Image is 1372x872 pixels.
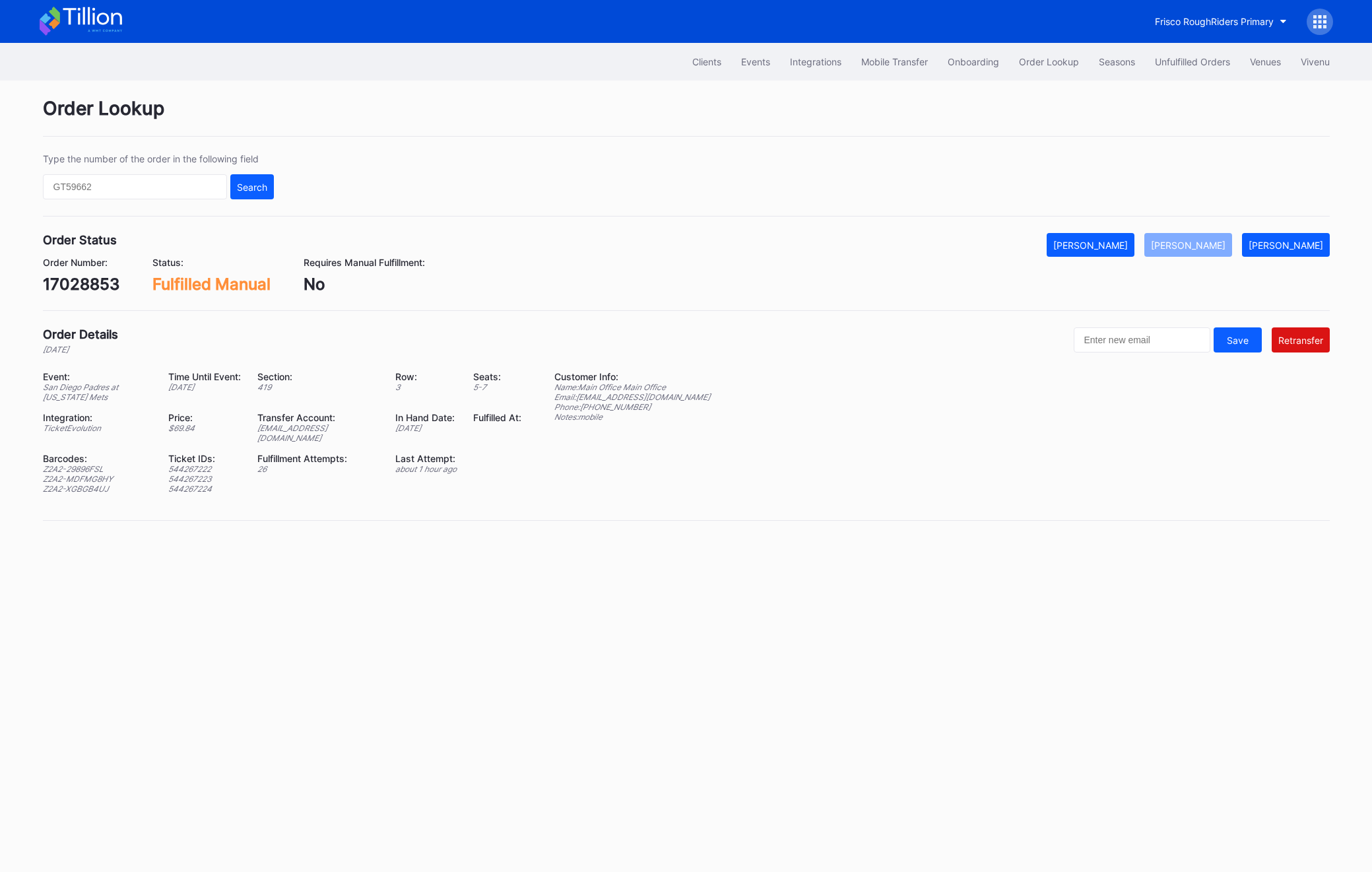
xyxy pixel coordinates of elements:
[168,474,241,484] div: 544267223
[230,174,274,199] button: Search
[152,275,271,294] div: Fulfilled Manual
[948,56,999,67] div: Onboarding
[43,382,152,402] div: San Diego Padres at [US_STATE] Mets
[168,371,241,382] div: Time Until Event:
[1227,335,1249,346] div: Save
[692,56,721,67] div: Clients
[257,464,379,474] div: 26
[938,50,1009,74] button: Onboarding
[43,174,227,199] input: GT59662
[168,453,241,464] div: Ticket IDs:
[43,153,274,164] div: Type the number of the order in the following field
[1272,327,1330,352] button: Retransfer
[168,423,241,433] div: $ 69.84
[168,464,241,474] div: 544267222
[395,423,457,433] div: [DATE]
[1301,56,1330,67] div: Vivenu
[395,453,457,464] div: Last Attempt:
[43,275,119,294] div: 17028853
[473,371,521,382] div: Seats:
[43,345,118,354] div: [DATE]
[1291,50,1340,74] button: Vivenu
[1089,50,1145,74] button: Seasons
[257,382,379,392] div: 419
[257,453,379,464] div: Fulfillment Attempts:
[1249,240,1323,251] div: [PERSON_NAME]
[237,182,267,193] div: Search
[304,257,425,268] div: Requires Manual Fulfillment:
[473,382,521,392] div: 5 - 7
[43,423,152,433] div: TicketEvolution
[152,257,271,268] div: Status:
[168,484,241,494] div: 544267224
[682,50,731,74] button: Clients
[1240,50,1291,74] button: Venues
[1074,327,1210,352] input: Enter new email
[395,382,457,392] div: 3
[554,382,710,392] div: Name: Main Office Main Office
[1155,16,1274,27] div: Frisco RoughRiders Primary
[1278,335,1323,346] div: Retransfer
[395,371,457,382] div: Row:
[395,412,457,423] div: In Hand Date:
[554,412,710,422] div: Notes: mobile
[1019,56,1079,67] div: Order Lookup
[43,97,1330,137] div: Order Lookup
[43,412,152,423] div: Integration:
[43,371,152,382] div: Event:
[790,56,841,67] div: Integrations
[861,56,928,67] div: Mobile Transfer
[1047,233,1134,257] button: [PERSON_NAME]
[1009,50,1089,74] button: Order Lookup
[43,464,152,474] div: Z2A2-29896FSL
[43,233,117,247] div: Order Status
[43,327,118,341] div: Order Details
[257,423,379,443] div: [EMAIL_ADDRESS][DOMAIN_NAME]
[43,453,152,464] div: Barcodes:
[1145,9,1297,34] button: Frisco RoughRiders Primary
[1242,233,1330,257] button: [PERSON_NAME]
[1214,327,1262,352] button: Save
[1144,233,1232,257] button: [PERSON_NAME]
[304,275,425,294] div: No
[43,484,152,494] div: Z2A2-XGBGB4UJ
[43,474,152,484] div: Z2A2-MDFMG8HY
[1155,56,1230,67] div: Unfulfilled Orders
[1250,56,1281,67] div: Venues
[1151,240,1225,251] div: [PERSON_NAME]
[395,464,457,474] div: about 1 hour ago
[554,371,710,382] div: Customer Info:
[1145,50,1240,74] button: Unfulfilled Orders
[780,50,851,74] button: Integrations
[554,392,710,402] div: Email: [EMAIL_ADDRESS][DOMAIN_NAME]
[741,56,770,67] div: Events
[43,257,119,268] div: Order Number:
[168,382,241,392] div: [DATE]
[473,412,521,423] div: Fulfilled At:
[554,402,710,412] div: Phone: [PHONE_NUMBER]
[1099,56,1135,67] div: Seasons
[1053,240,1128,251] div: [PERSON_NAME]
[257,412,379,423] div: Transfer Account:
[731,50,780,74] button: Events
[257,371,379,382] div: Section:
[851,50,938,74] button: Mobile Transfer
[168,412,241,423] div: Price:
